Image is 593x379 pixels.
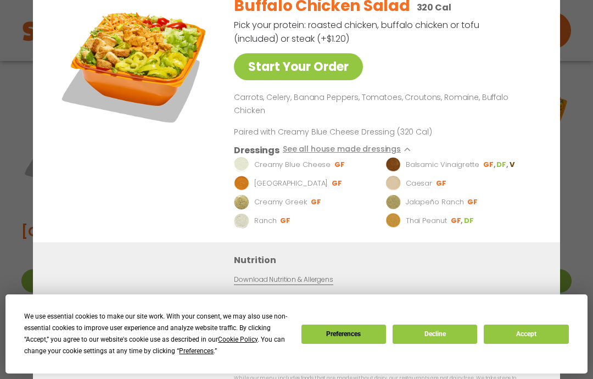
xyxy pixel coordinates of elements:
[234,53,363,80] a: Start Your Order
[234,91,534,118] p: Carrots, Celery, Banana Peppers, Tomatoes, Croutons, Romaine, Buffalo Chicken
[436,179,447,188] li: GF
[254,197,307,208] p: Creamy Greek
[334,160,346,170] li: GF
[464,216,475,226] li: DF
[254,215,277,226] p: Ranch
[280,216,292,226] li: GF
[385,194,401,210] img: Dressing preview image for Jalapeño Ranch
[510,160,516,170] li: V
[234,253,544,267] h3: Nutrition
[311,197,322,207] li: GF
[234,275,333,285] a: Download Nutrition & Allergens
[234,143,279,157] h3: Dressings
[417,1,451,14] p: 320 Cal
[385,157,401,172] img: Dressing preview image for Balsamic Vinaigrette
[406,178,432,189] p: Caesar
[234,126,437,138] p: Paired with Creamy Blue Cheese Dressing (320 Cal)
[234,18,481,46] p: Pick your protein: roasted chicken, buffalo chicken or tofu (included) or steak (+$1.20)
[467,197,479,207] li: GF
[234,176,249,191] img: Dressing preview image for BBQ Ranch
[496,160,509,170] li: DF
[254,159,331,170] p: Creamy Blue Cheese
[451,216,464,226] li: GF
[24,311,288,357] div: We use essential cookies to make our site work. With your consent, we may also use non-essential ...
[301,325,386,344] button: Preferences
[283,143,416,157] button: See all house made dressings
[5,294,588,374] div: Cookie Consent Prompt
[406,159,479,170] p: Balsamic Vinaigrette
[484,325,568,344] button: Accept
[385,176,401,191] img: Dressing preview image for Caesar
[179,347,214,355] span: Preferences
[406,197,464,208] p: Jalapeño Ranch
[483,160,496,170] li: GF
[385,213,401,228] img: Dressing preview image for Thai Peanut
[393,325,477,344] button: Decline
[406,215,447,226] p: Thai Peanut
[234,194,249,210] img: Dressing preview image for Creamy Greek
[234,213,249,228] img: Dressing preview image for Ranch
[254,178,328,189] p: [GEOGRAPHIC_DATA]
[234,157,249,172] img: Dressing preview image for Creamy Blue Cheese
[218,336,258,343] span: Cookie Policy
[332,179,343,188] li: GF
